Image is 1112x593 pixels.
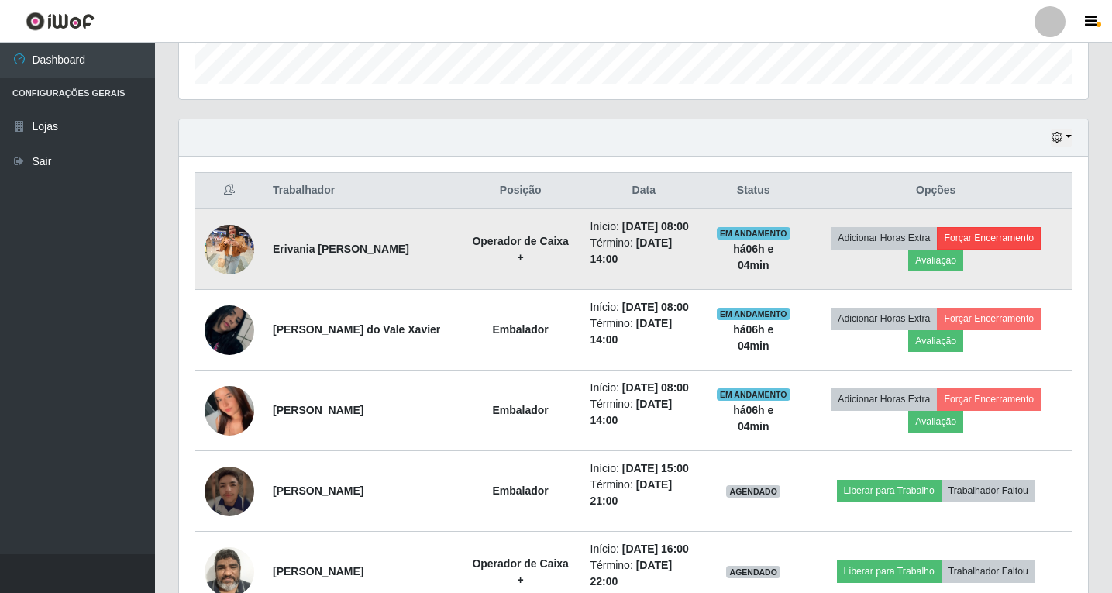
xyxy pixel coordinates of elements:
[622,543,689,555] time: [DATE] 16:00
[726,566,780,578] span: AGENDADO
[942,480,1035,502] button: Trabalhador Faltou
[717,388,790,401] span: EM ANDAMENTO
[263,173,460,209] th: Trabalhador
[273,404,363,416] strong: [PERSON_NAME]
[831,388,937,410] button: Adicionar Horas Extra
[831,227,937,249] button: Adicionar Horas Extra
[205,286,254,374] img: 1753031144832.jpeg
[726,485,780,498] span: AGENDADO
[472,235,569,264] strong: Operador de Caixa +
[590,541,698,557] li: Início:
[837,560,942,582] button: Liberar para Trabalho
[908,411,963,433] button: Avaliação
[273,243,409,255] strong: Erivania [PERSON_NAME]
[622,220,689,233] time: [DATE] 08:00
[942,560,1035,582] button: Trabalhador Faltou
[590,396,698,429] li: Término:
[937,388,1041,410] button: Forçar Encerramento
[733,323,773,352] strong: há 06 h e 04 min
[733,243,773,271] strong: há 06 h e 04 min
[831,308,937,329] button: Adicionar Horas Extra
[492,404,548,416] strong: Embalador
[590,235,698,267] li: Término:
[590,557,698,590] li: Término:
[460,173,581,209] th: Posição
[472,557,569,586] strong: Operador de Caixa +
[908,330,963,352] button: Avaliação
[26,12,95,31] img: CoreUI Logo
[205,216,254,282] img: 1756522276580.jpeg
[733,404,773,433] strong: há 06 h e 04 min
[622,381,689,394] time: [DATE] 08:00
[492,323,548,336] strong: Embalador
[908,250,963,271] button: Avaliação
[590,380,698,396] li: Início:
[273,565,363,577] strong: [PERSON_NAME]
[837,480,942,502] button: Liberar para Trabalho
[622,301,689,313] time: [DATE] 08:00
[590,477,698,509] li: Término:
[273,484,363,497] strong: [PERSON_NAME]
[492,484,548,497] strong: Embalador
[937,308,1041,329] button: Forçar Encerramento
[205,467,254,516] img: 1756318117701.jpeg
[937,227,1041,249] button: Forçar Encerramento
[800,173,1072,209] th: Opções
[717,227,790,240] span: EM ANDAMENTO
[590,219,698,235] li: Início:
[581,173,707,209] th: Data
[717,308,790,320] span: EM ANDAMENTO
[707,173,800,209] th: Status
[205,355,254,466] img: 1756303335716.jpeg
[590,460,698,477] li: Início:
[622,462,689,474] time: [DATE] 15:00
[273,323,440,336] strong: [PERSON_NAME] do Vale Xavier
[590,299,698,315] li: Início:
[590,315,698,348] li: Término:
